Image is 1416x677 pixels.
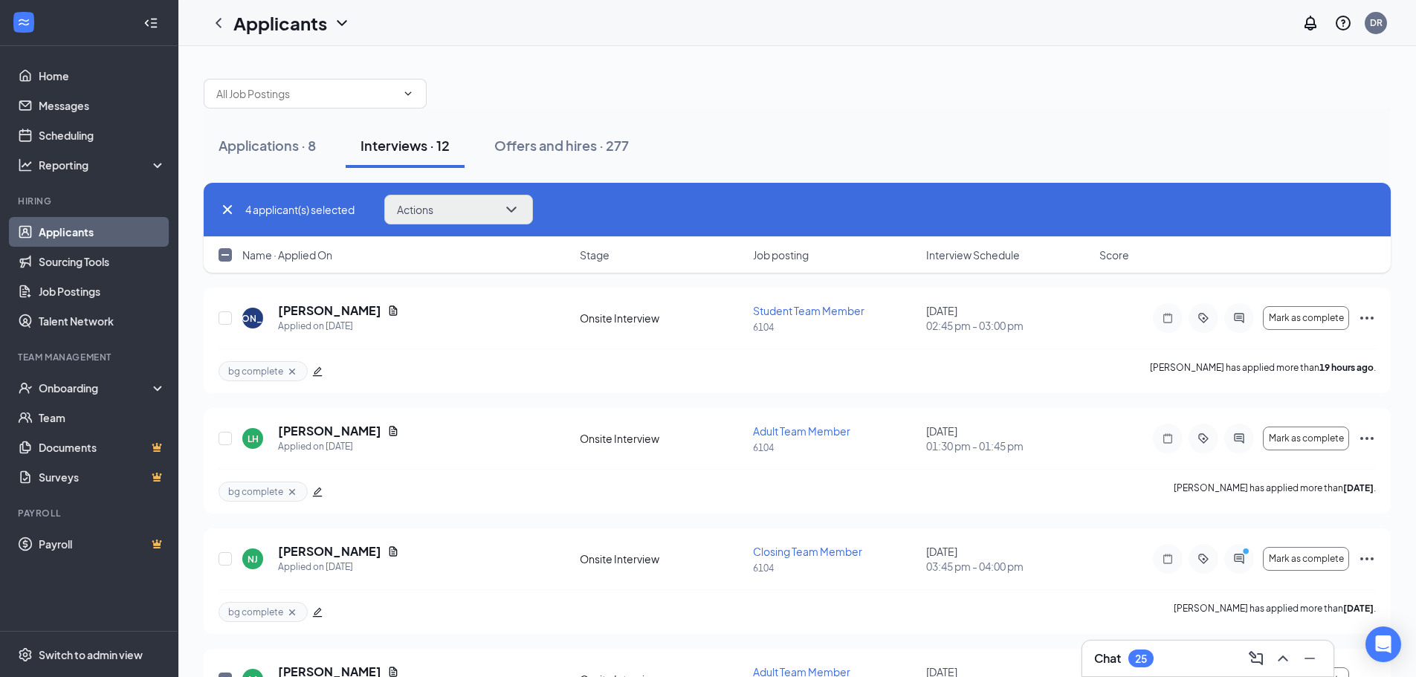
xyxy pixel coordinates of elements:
svg: Ellipses [1358,430,1376,447]
a: Team [39,403,166,433]
div: Reporting [39,158,167,172]
div: Onsite Interview [580,431,744,446]
svg: ActiveTag [1194,312,1212,324]
span: Job posting [753,247,809,262]
svg: ComposeMessage [1247,650,1265,667]
input: All Job Postings [216,85,396,102]
div: [DATE] [926,303,1090,333]
button: Mark as complete [1263,427,1349,450]
div: Team Management [18,351,163,363]
span: bg complete [228,606,283,618]
svg: ChevronUp [1274,650,1292,667]
svg: Minimize [1301,650,1319,667]
svg: PrimaryDot [1239,547,1257,559]
svg: QuestionInfo [1334,14,1352,32]
div: LH [248,433,259,445]
svg: ChevronDown [502,201,520,218]
div: [DATE] [926,544,1090,574]
span: Name · Applied On [242,247,332,262]
span: Mark as complete [1269,433,1344,444]
p: 6104 [753,562,917,574]
b: [DATE] [1343,603,1374,614]
span: 4 applicant(s) selected [245,201,355,218]
div: NJ [248,553,258,566]
svg: Cross [286,366,298,378]
svg: Note [1159,312,1177,324]
b: [DATE] [1343,482,1374,493]
svg: Cross [286,606,298,618]
span: Score [1099,247,1129,262]
button: Mark as complete [1263,547,1349,571]
p: [PERSON_NAME] has applied more than . [1174,602,1376,622]
h5: [PERSON_NAME] [278,302,381,319]
svg: UserCheck [18,380,33,395]
span: Adult Team Member [753,424,850,438]
svg: ActiveChat [1230,553,1248,565]
h5: [PERSON_NAME] [278,543,381,560]
div: Onboarding [39,380,153,395]
a: PayrollCrown [39,529,166,559]
button: ComposeMessage [1244,647,1268,670]
div: Switch to admin view [39,647,143,662]
button: Minimize [1298,647,1322,670]
h5: [PERSON_NAME] [278,423,381,439]
a: Sourcing Tools [39,247,166,276]
span: Stage [580,247,610,262]
span: edit [312,487,323,497]
span: Interview Schedule [926,247,1020,262]
svg: Note [1159,553,1177,565]
svg: Document [387,305,399,317]
span: Mark as complete [1269,554,1344,564]
span: bg complete [228,485,283,498]
span: Actions [397,204,433,215]
span: Mark as complete [1269,313,1344,323]
span: Student Team Member [753,304,864,317]
b: 19 hours ago [1319,362,1374,373]
a: SurveysCrown [39,462,166,492]
svg: Document [387,545,399,557]
svg: Settings [18,647,33,662]
svg: ActiveChat [1230,433,1248,444]
p: [PERSON_NAME] has applied more than . [1174,482,1376,502]
a: DocumentsCrown [39,433,166,462]
a: Messages [39,91,166,120]
span: bg complete [228,365,283,378]
a: Job Postings [39,276,166,306]
svg: Analysis [18,158,33,172]
svg: Collapse [143,16,158,30]
div: Hiring [18,195,163,207]
div: Applied on [DATE] [278,439,399,454]
p: [PERSON_NAME] has applied more than . [1150,361,1376,381]
a: Home [39,61,166,91]
div: Applied on [DATE] [278,319,399,334]
button: ChevronUp [1271,647,1295,670]
div: [PERSON_NAME] [215,312,291,325]
div: [DATE] [926,424,1090,453]
div: 25 [1135,652,1147,665]
svg: Note [1159,433,1177,444]
span: edit [312,366,323,377]
svg: Document [387,425,399,437]
svg: ChevronDown [402,88,414,100]
div: Applied on [DATE] [278,560,399,574]
span: edit [312,607,323,618]
svg: WorkstreamLogo [16,15,31,30]
svg: ChevronLeft [210,14,227,32]
button: Mark as complete [1263,306,1349,330]
div: Applications · 8 [219,136,316,155]
div: Offers and hires · 277 [494,136,629,155]
svg: Notifications [1302,14,1319,32]
span: 02:45 pm - 03:00 pm [926,318,1090,333]
svg: ActiveChat [1230,312,1248,324]
button: ActionsChevronDown [384,195,533,224]
h3: Chat [1094,650,1121,667]
span: 03:45 pm - 04:00 pm [926,559,1090,574]
div: Interviews · 12 [361,136,450,155]
div: DR [1370,16,1383,29]
svg: Cross [286,486,298,498]
span: Closing Team Member [753,545,862,558]
svg: Cross [219,201,236,218]
p: 6104 [753,321,917,334]
div: Onsite Interview [580,551,744,566]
